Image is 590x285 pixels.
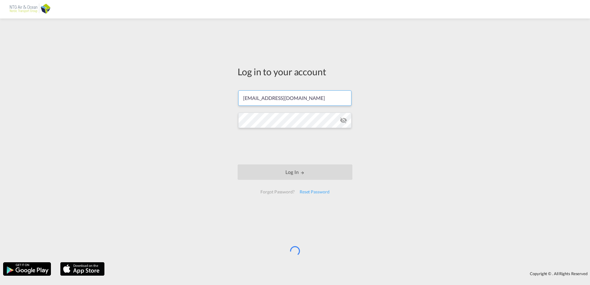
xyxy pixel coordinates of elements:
div: Reset Password [297,186,332,197]
img: apple.png [60,262,105,276]
button: LOGIN [238,164,352,180]
div: Copyright © . All Rights Reserved [108,268,590,279]
div: Forgot Password? [258,186,297,197]
div: Log in to your account [238,65,352,78]
img: google.png [2,262,52,276]
input: Enter email/phone number [238,90,351,106]
img: af31b1c0b01f11ecbc353f8e72265e29.png [9,2,51,16]
iframe: reCAPTCHA [248,134,342,158]
md-icon: icon-eye-off [340,117,347,124]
